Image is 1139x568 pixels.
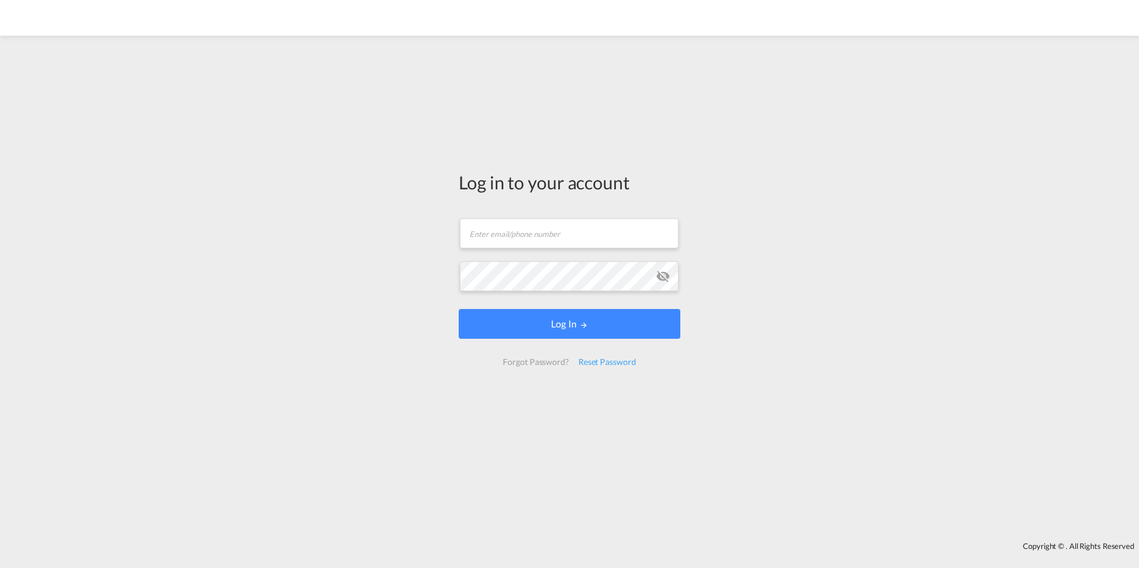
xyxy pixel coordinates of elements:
[459,170,680,195] div: Log in to your account
[459,309,680,339] button: LOGIN
[498,351,573,373] div: Forgot Password?
[656,269,670,283] md-icon: icon-eye-off
[460,219,679,248] input: Enter email/phone number
[574,351,641,373] div: Reset Password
